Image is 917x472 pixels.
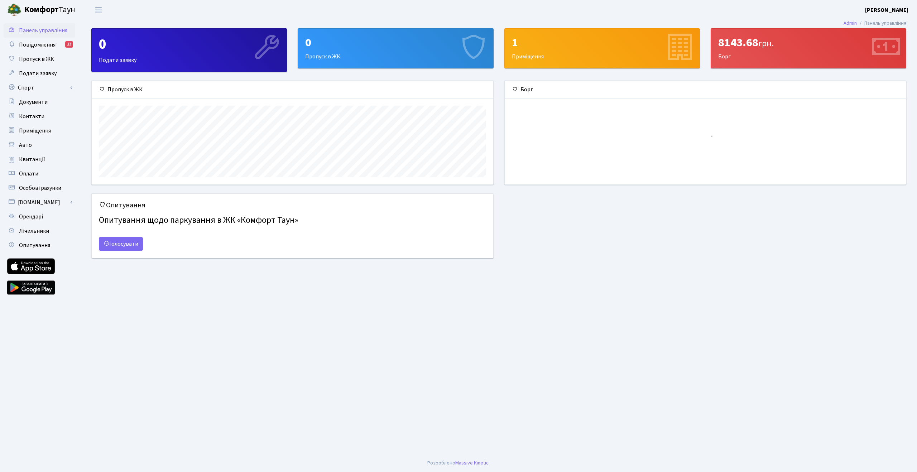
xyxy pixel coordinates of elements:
a: Massive Kinetic [455,459,489,467]
a: Лічильники [4,224,75,238]
span: Пропуск в ЖК [19,55,54,63]
a: Оплати [4,167,75,181]
a: Голосувати [99,237,143,251]
a: [PERSON_NAME] [865,6,908,14]
div: Пропуск в ЖК [92,81,493,98]
span: Повідомлення [19,41,56,49]
span: Опитування [19,241,50,249]
div: 0 [305,36,486,49]
a: Подати заявку [4,66,75,81]
a: Приміщення [4,124,75,138]
div: 0 [99,36,279,53]
img: logo.png [7,3,21,17]
span: Лічильники [19,227,49,235]
a: Авто [4,138,75,152]
a: Квитанції [4,152,75,167]
span: Контакти [19,112,44,120]
span: Приміщення [19,127,51,135]
a: Орендарі [4,209,75,224]
a: Повідомлення23 [4,38,75,52]
div: 23 [65,41,73,48]
div: 8143.68 [718,36,899,49]
a: Опитування [4,238,75,252]
span: Орендарі [19,213,43,221]
a: Спорт [4,81,75,95]
span: Панель управління [19,27,67,34]
div: Подати заявку [92,29,287,72]
div: Приміщення [505,29,700,68]
div: Борг [505,81,906,98]
a: Розроблено [427,459,455,467]
span: Квитанції [19,155,45,163]
a: Панель управління [4,23,75,38]
span: Подати заявку [19,69,57,77]
div: Борг [711,29,906,68]
span: Документи [19,98,48,106]
h5: Опитування [99,201,486,209]
a: 0Подати заявку [91,28,287,72]
div: Пропуск в ЖК [298,29,493,68]
div: . [427,459,490,467]
a: Пропуск в ЖК [4,52,75,66]
span: Таун [24,4,75,16]
a: 0Пропуск в ЖК [298,28,493,68]
b: Комфорт [24,4,59,15]
a: [DOMAIN_NAME] [4,195,75,209]
nav: breadcrumb [833,16,917,31]
span: грн. [758,37,774,50]
a: Admin [844,19,857,27]
a: Особові рахунки [4,181,75,195]
a: 1Приміщення [504,28,700,68]
h4: Опитування щодо паркування в ЖК «Комфорт Таун» [99,212,486,228]
a: Контакти [4,109,75,124]
li: Панель управління [857,19,906,27]
button: Переключити навігацію [90,4,107,16]
span: Авто [19,141,32,149]
a: Документи [4,95,75,109]
span: Особові рахунки [19,184,61,192]
span: Оплати [19,170,38,178]
div: 1 [512,36,692,49]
